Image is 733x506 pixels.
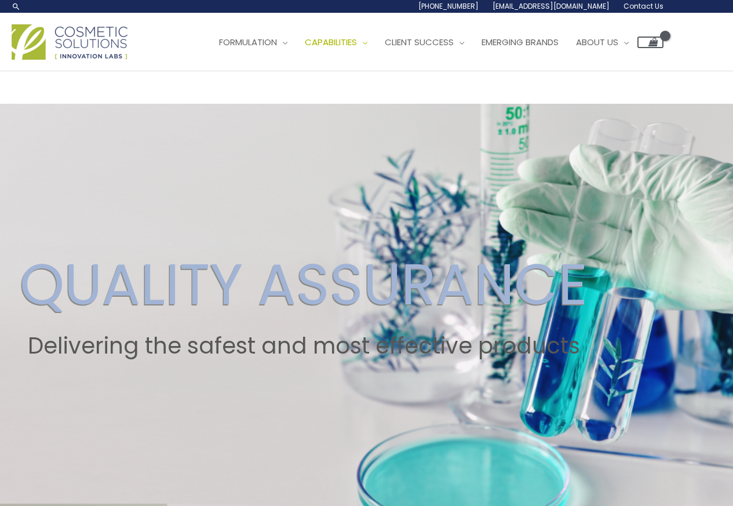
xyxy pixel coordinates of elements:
[637,37,663,48] a: View Shopping Cart, empty
[385,36,454,48] span: Client Success
[418,1,479,11] span: [PHONE_NUMBER]
[305,36,357,48] span: Capabilities
[12,2,21,11] a: Search icon link
[623,1,663,11] span: Contact Us
[219,36,277,48] span: Formulation
[202,25,663,60] nav: Site Navigation
[20,333,588,359] h2: Delivering the safest and most effective products
[296,25,376,60] a: Capabilities
[493,1,610,11] span: [EMAIL_ADDRESS][DOMAIN_NAME]
[576,36,618,48] span: About Us
[376,25,473,60] a: Client Success
[482,36,559,48] span: Emerging Brands
[567,25,637,60] a: About Us
[12,24,127,60] img: Cosmetic Solutions Logo
[20,250,588,319] h2: QUALITY ASSURANCE
[210,25,296,60] a: Formulation
[473,25,567,60] a: Emerging Brands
